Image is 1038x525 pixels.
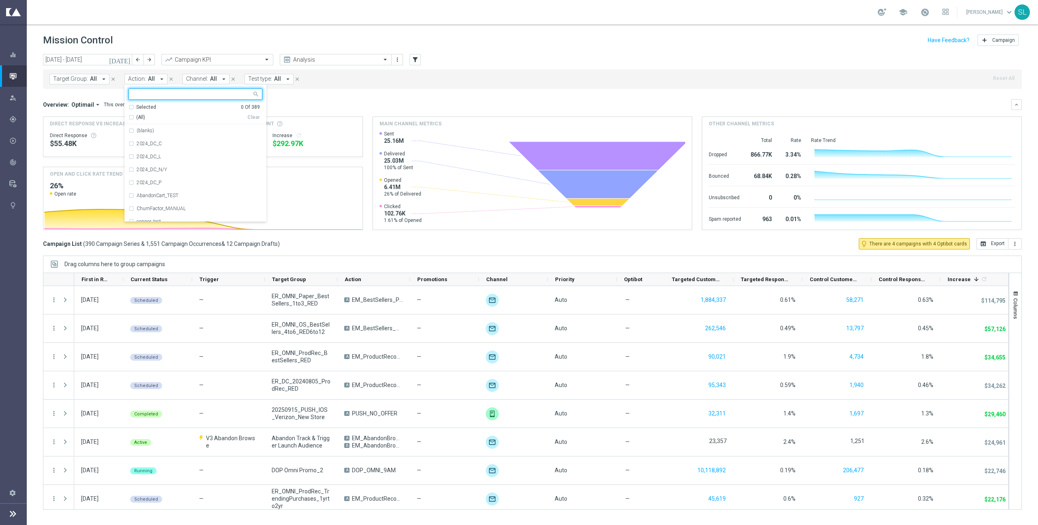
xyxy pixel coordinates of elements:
span: 100% of Sent [384,164,413,171]
ng-select: Campaign KPI [161,54,273,65]
span: 25.16M [384,137,404,144]
label: 2024_DC_L [137,154,161,159]
button: 32,311 [708,409,727,419]
span: A [344,496,350,501]
span: 0.59% [780,382,796,388]
div: Press SPACE to select this row. [74,485,1009,513]
div: Dashboard [9,44,26,65]
i: preview [283,56,291,64]
span: (All) [136,114,145,121]
img: Optimail [486,436,499,449]
colored-tag: Scheduled [130,353,162,361]
span: 1.9% [783,353,796,360]
label: AbandonCart_TEST [137,193,178,198]
span: A [344,383,350,387]
div: SL [1014,4,1030,20]
span: — [625,325,630,332]
div: 15 Sep 2025, Monday [81,381,99,389]
button: more_vert [50,325,58,332]
button: 90,021 [708,352,727,362]
colored-tag: Scheduled [130,325,162,332]
i: lightbulb [9,202,17,209]
label: 2024_DC_N/Y [137,167,167,172]
button: open_in_browser Export [976,238,1008,250]
i: more_vert [50,438,58,445]
img: Optimail [486,493,499,506]
h3: Overview: [43,101,69,108]
i: [DATE] [109,56,131,63]
div: AbandonCart_TEST [129,189,262,202]
span: Columns [1012,298,1019,319]
span: A [344,468,350,473]
div: Optibot [9,194,26,216]
button: 10,118,892 [697,465,727,476]
span: Targeted Response Rate [741,276,789,282]
label: 2024_DC_P [137,180,161,185]
div: Press SPACE to select this row. [74,428,1009,456]
i: more_vert [1012,241,1018,247]
div: 15 Sep 2025, Monday [81,296,99,303]
div: Press SPACE to select this row. [43,314,74,343]
span: keyboard_arrow_down [1005,8,1014,17]
div: 2024_DC_C [129,137,262,150]
span: — [199,325,204,331]
span: 0.49% [780,325,796,331]
i: arrow_drop_down [158,75,165,83]
button: 927 [853,494,864,504]
div: Optimail [486,379,499,392]
span: EM_BestSellers_OS [352,325,403,332]
div: Direct Response [50,132,150,139]
img: Optimail [486,294,499,307]
div: Analyze [9,159,26,166]
div: 0% [782,190,801,203]
button: more_vert [50,467,58,474]
span: Calculate column [980,275,987,284]
span: Scheduled [134,326,158,331]
i: arrow_drop_down [220,75,227,83]
span: EM_ProductRecommendation [352,381,403,389]
i: arrow_drop_down [94,101,101,108]
i: person_search [9,94,17,101]
label: 23,357 [709,437,727,445]
span: 102.76K [384,210,422,217]
span: EM_AbandonBrowse_T1 [352,435,403,442]
i: more_vert [50,495,58,502]
div: Increase [272,132,356,139]
div: play_circle_outline Execute [9,138,27,144]
button: Target Group: All arrow_drop_down [49,74,109,84]
a: [PERSON_NAME]keyboard_arrow_down [965,6,1014,18]
div: 68.84K [751,169,772,182]
span: — [199,353,204,360]
label: connor_test [137,219,161,224]
span: Action: [128,75,146,82]
i: more_vert [50,381,58,389]
span: Target Group [272,276,306,282]
button: Optimail arrow_drop_down [69,101,104,108]
span: Opened [384,177,421,183]
span: EM_ProductRecommendation [352,495,403,502]
span: All [148,75,155,82]
span: — [417,353,421,360]
button: Mission Control [9,73,27,80]
button: close [294,75,301,84]
button: equalizer Dashboard [9,52,27,58]
div: Press SPACE to select this row. [74,371,1009,400]
img: Optimail [486,464,499,477]
button: 58,271 [845,295,864,305]
span: EM_BestSellers_Paper [352,296,403,303]
span: Scheduled [134,383,158,388]
div: Rate Trend [811,137,1015,144]
span: 0.45% [918,325,933,331]
span: Direct Response VS Increase In Total Mid Shipment Dotcom Transaction Amount [50,120,274,127]
h3: Campaign List [43,240,280,247]
span: There are 4 campaigns with 4 Optibot cards [869,240,967,247]
span: Sent [384,131,404,137]
span: EM_AbandonBrowse_T1 [352,442,403,449]
input: Have Feedback? [928,37,969,43]
span: 25.03M [384,157,413,164]
span: 1.61% of Opened [384,217,422,224]
label: ChurnFactor_MANUAL [137,206,186,211]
